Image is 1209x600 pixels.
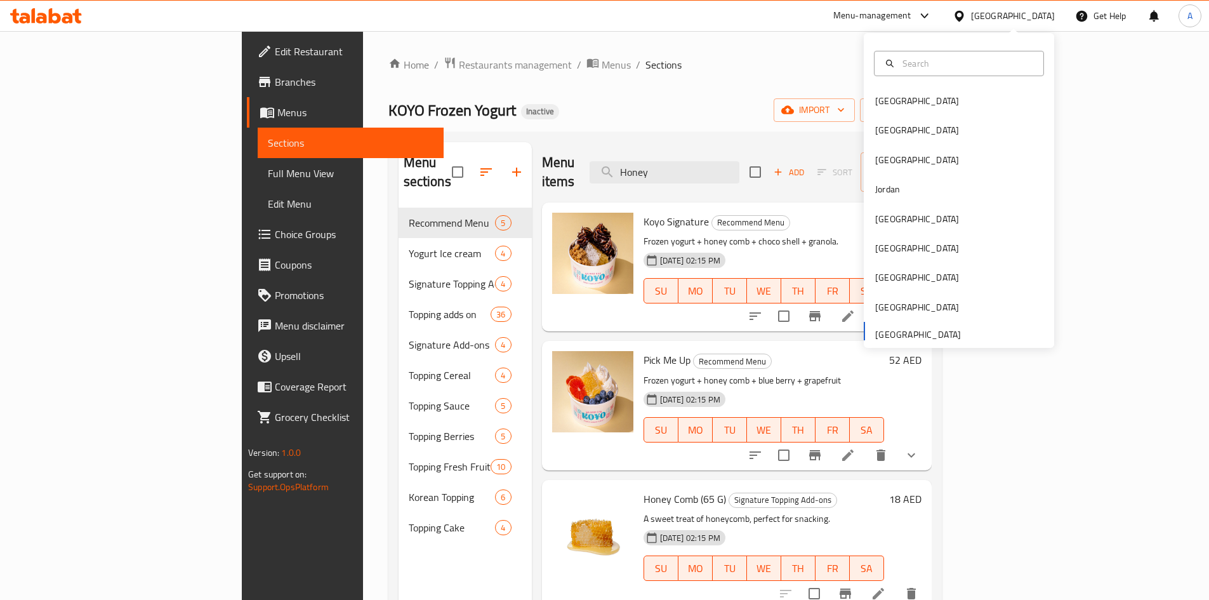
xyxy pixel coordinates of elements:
button: WE [747,556,781,581]
div: Recommend Menu5 [399,208,532,238]
button: Add section [501,157,532,187]
h6: 52 AED [889,351,922,369]
button: TU [713,417,747,443]
img: Pick Me Up [552,351,633,432]
button: Manage items [861,152,946,192]
button: MO [678,417,713,443]
div: [GEOGRAPHIC_DATA] [971,9,1055,23]
span: Honey Comb (65 G) [644,490,726,509]
span: Select all sections [444,159,471,185]
div: [GEOGRAPHIC_DATA] [875,300,959,314]
span: TH [786,282,810,300]
span: [DATE] 02:15 PM [655,255,725,267]
a: Edit menu item [840,309,856,324]
button: MO [678,556,713,581]
button: delete [866,440,896,470]
img: Honey Comb (65 G) [552,490,633,571]
a: Restaurants management [444,57,572,73]
div: items [495,246,511,261]
div: Topping adds on [409,307,491,322]
span: Korean Topping [409,490,496,505]
span: MO [684,421,708,439]
span: WE [752,421,776,439]
span: SU [649,559,673,578]
span: 6 [496,491,510,503]
nav: breadcrumb [388,57,942,73]
span: Signature Add-ons [409,337,496,352]
span: Coupons [275,257,433,272]
div: [GEOGRAPHIC_DATA] [875,270,959,284]
button: SU [644,556,678,581]
span: Edit Restaurant [275,44,433,59]
h2: Menu items [542,153,575,191]
span: Yogurt Ice cream [409,246,496,261]
span: 4 [496,339,510,351]
button: show more [896,440,927,470]
a: Upsell [247,341,444,371]
span: A [1187,9,1192,23]
div: items [495,368,511,383]
span: 5 [496,400,510,412]
span: Choice Groups [275,227,433,242]
a: Choice Groups [247,219,444,250]
span: Select to update [770,303,797,330]
span: TH [786,559,810,578]
div: items [495,276,511,291]
button: SA [850,278,884,303]
span: Add item [769,163,809,182]
span: Coverage Report [275,379,433,394]
button: SU [644,417,678,443]
span: WE [752,559,776,578]
div: Yogurt Ice cream4 [399,238,532,269]
span: Signature Topping Add-ons [729,493,836,507]
div: [GEOGRAPHIC_DATA] [875,94,959,108]
span: Topping Fresh Fruits [409,459,491,474]
span: Signature Topping Add-ons [409,276,496,291]
span: Edit Menu [268,196,433,211]
a: Branches [247,67,444,97]
li: / [636,57,640,72]
button: sort-choices [740,301,770,331]
span: Full Menu View [268,166,433,181]
h6: 18 AED [889,490,922,508]
button: FR [816,417,850,443]
a: Support.OpsPlatform [248,479,329,495]
div: [GEOGRAPHIC_DATA] [875,123,959,137]
button: FR [816,556,850,581]
span: Version: [248,444,279,461]
button: sort-choices [740,440,770,470]
span: Topping Cake [409,520,496,535]
button: WE [747,278,781,303]
div: items [495,215,511,230]
a: Grocery Checklist [247,402,444,432]
span: Menu disclaimer [275,318,433,333]
button: SA [850,417,884,443]
span: Koyo Signature [644,212,709,231]
li: / [577,57,581,72]
div: Signature Add-ons4 [399,330,532,360]
div: Korean Topping6 [399,482,532,512]
div: Topping Cake4 [399,512,532,543]
button: SU [644,278,678,303]
a: Promotions [247,280,444,310]
p: Frozen yogurt + honey comb + blue berry + grapefruit [644,373,884,389]
span: Select section [742,159,769,185]
a: Sections [258,128,444,158]
a: Edit Restaurant [247,36,444,67]
span: KOYO Frozen Yogurt [388,96,516,124]
span: Sort sections [471,157,501,187]
button: MO [678,278,713,303]
p: Frozen yogurt + honey comb + choco shell + granola. [644,234,884,250]
div: items [495,337,511,352]
span: Topping Berries [409,429,496,444]
span: MO [684,282,708,300]
span: SA [855,282,879,300]
a: Coupons [247,250,444,280]
span: FR [821,282,845,300]
span: TU [718,282,742,300]
button: WE [747,417,781,443]
div: Topping Berries5 [399,421,532,451]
